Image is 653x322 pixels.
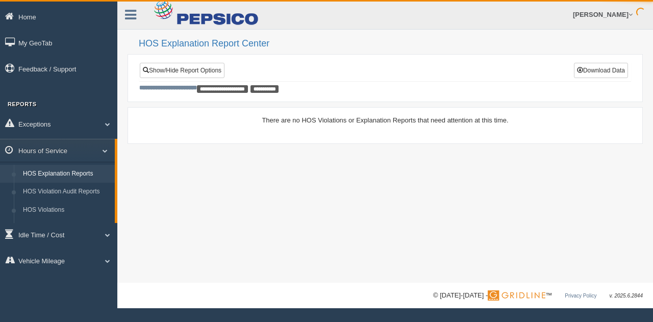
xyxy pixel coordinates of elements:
div: There are no HOS Violations or Explanation Reports that need attention at this time. [139,115,631,125]
a: HOS Violation Trend [18,219,115,238]
img: Gridline [488,290,545,301]
a: HOS Violation Audit Reports [18,183,115,201]
a: HOS Violations [18,201,115,219]
button: Download Data [574,63,628,78]
a: HOS Explanation Reports [18,165,115,183]
a: Show/Hide Report Options [140,63,224,78]
div: © [DATE]-[DATE] - ™ [433,290,643,301]
h2: HOS Explanation Report Center [139,39,643,49]
a: Privacy Policy [565,293,596,299]
span: v. 2025.6.2844 [610,293,643,299]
